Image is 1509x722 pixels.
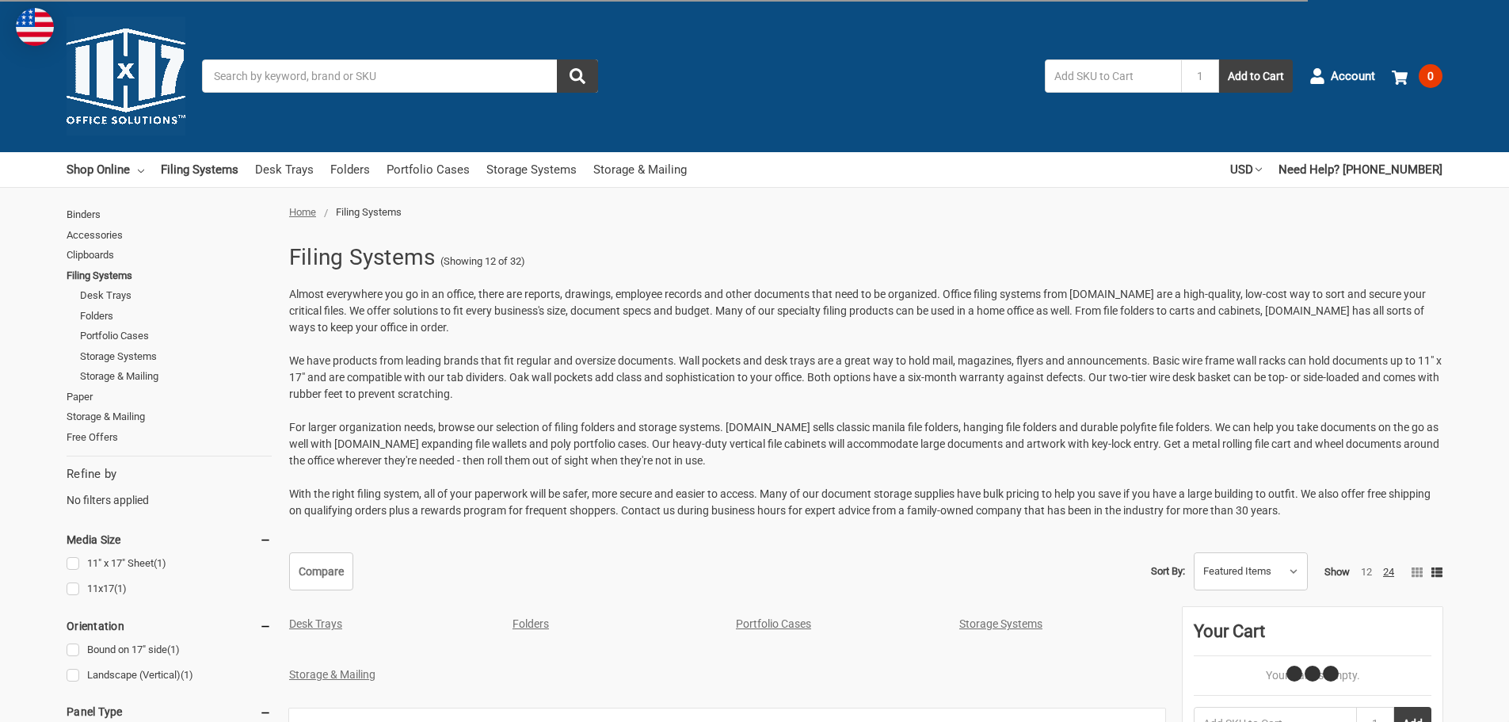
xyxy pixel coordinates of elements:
a: Storage & Mailing [80,366,272,387]
h1: Filing Systems [289,237,436,278]
a: Account [1309,55,1375,97]
a: Desk Trays [80,285,272,306]
a: Folders [80,306,272,327]
button: Add to Cart [1219,59,1293,93]
a: Storage Systems [486,152,577,187]
a: Free Offers [67,427,272,448]
a: Storage & Mailing [289,668,375,681]
span: (1) [114,583,127,594]
a: Need Help? [PHONE_NUMBER] [1278,152,1442,187]
a: 24 [1383,566,1394,578]
div: No filters applied [67,465,272,508]
a: Home [289,206,316,218]
h5: Panel Type [67,702,272,721]
a: Desk Trays [255,152,314,187]
a: Storage & Mailing [593,152,687,187]
a: Shop Online [67,152,144,187]
a: Accessories [67,225,272,246]
h5: Orientation [67,617,272,636]
a: Folders [513,617,549,630]
a: Filing Systems [67,265,272,286]
a: Folders [330,152,370,187]
a: Desk Trays [289,617,342,630]
a: Storage & Mailing [67,407,272,427]
h5: Refine by [67,465,272,483]
img: 11x17.com [67,17,185,136]
p: With the right filing system, all of your paperwork will be safer, more secure and easier to acce... [289,486,1442,519]
a: Paper [67,387,272,407]
span: Account [1331,67,1375,86]
input: Add SKU to Cart [1045,59,1181,93]
span: 0 [1419,64,1442,88]
a: USD [1230,152,1262,187]
h5: Media Size [67,530,272,549]
a: Landscape (Vertical) [67,665,272,686]
span: (1) [181,669,193,681]
a: 11x17 [67,579,272,600]
div: Your Cart [1194,618,1431,656]
p: Almost everywhere you go in an office, there are reports, drawings, employee records and other do... [289,286,1442,336]
a: Clipboards [67,245,272,265]
a: Storage Systems [959,617,1042,630]
p: For larger organization needs, browse our selection of filing folders and storage systems. [DOMAI... [289,419,1442,469]
a: 0 [1392,55,1442,97]
label: Sort By: [1151,560,1185,583]
a: Compare [289,552,353,590]
p: We have products from leading brands that fit regular and oversize documents. Wall pockets and de... [289,353,1442,403]
a: Storage Systems [80,346,272,367]
input: Search by keyword, brand or SKU [202,59,598,93]
span: (1) [167,644,180,655]
a: Bound on 17" side [67,640,272,661]
img: duty and tax information for United States [16,8,54,46]
a: Binders [67,204,272,225]
span: Show [1324,566,1350,578]
span: (1) [154,557,166,569]
a: Portfolio Cases [80,326,272,346]
a: Portfolio Cases [736,617,811,630]
a: Filing Systems [161,152,238,187]
p: Your Cart Is Empty. [1194,667,1431,684]
span: Filing Systems [336,206,402,218]
a: Portfolio Cases [387,152,470,187]
span: (Showing 12 of 32) [440,254,525,269]
a: 12 [1361,566,1372,578]
a: 11" x 17" Sheet [67,553,272,575]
